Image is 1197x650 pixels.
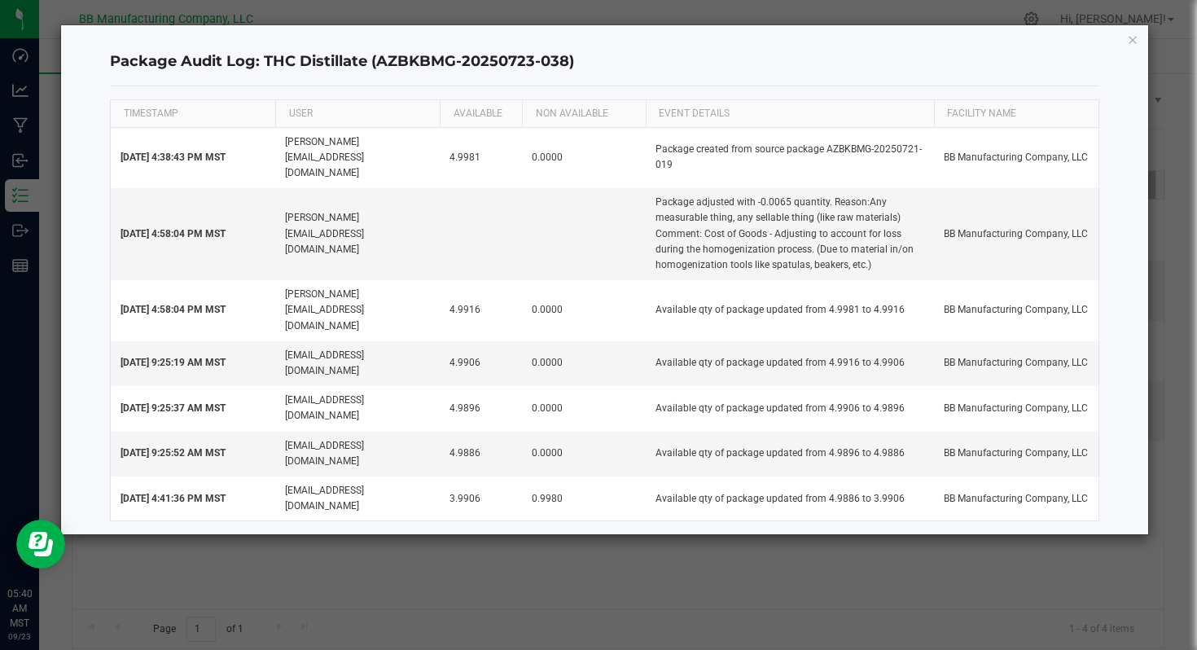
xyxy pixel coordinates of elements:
th: USER [275,100,440,128]
td: Available qty of package updated from 4.9916 to 4.9906 [646,341,934,386]
td: BB Manufacturing Company, LLC [934,128,1098,189]
td: BB Manufacturing Company, LLC [934,188,1098,280]
td: 4.9906 [440,341,522,386]
td: 4.9896 [440,386,522,431]
span: [DATE] 4:41:36 PM MST [121,493,226,504]
th: TIMESTAMP [111,100,275,128]
td: [EMAIL_ADDRESS][DOMAIN_NAME] [275,432,440,477]
span: [DATE] 9:25:37 AM MST [121,402,226,414]
th: Facility Name [934,100,1098,128]
td: Package adjusted with -0.0065 quantity. Reason:Any measurable thing, any sellable thing (like raw... [646,188,934,280]
td: [EMAIL_ADDRESS][DOMAIN_NAME] [275,477,440,520]
td: 4.9916 [440,280,522,341]
td: BB Manufacturing Company, LLC [934,386,1098,431]
td: 4.9981 [440,128,522,189]
td: Available qty of package updated from 4.9896 to 4.9886 [646,432,934,477]
iframe: Resource center [16,520,65,569]
td: [EMAIL_ADDRESS][DOMAIN_NAME] [275,341,440,386]
th: NON AVAILABLE [522,100,646,128]
td: BB Manufacturing Company, LLC [934,432,1098,477]
span: [DATE] 9:25:19 AM MST [121,357,226,368]
h4: Package Audit Log: THC Distillate (AZBKBMG-20250723-038) [110,51,1099,72]
span: [DATE] 4:58:04 PM MST [121,228,226,239]
td: [EMAIL_ADDRESS][DOMAIN_NAME] [275,386,440,431]
td: Available qty of package updated from 4.9906 to 4.9896 [646,386,934,431]
span: [DATE] 9:25:52 AM MST [121,447,226,459]
th: AVAILABLE [440,100,522,128]
td: 0.9980 [522,477,646,520]
td: BB Manufacturing Company, LLC [934,341,1098,386]
td: Available qty of package updated from 4.9886 to 3.9906 [646,477,934,520]
td: 4.9886 [440,432,522,477]
td: 0.0000 [522,280,646,341]
td: Package created from source package AZBKBMG-20250721-019 [646,128,934,189]
span: [DATE] 4:38:43 PM MST [121,152,226,163]
td: [PERSON_NAME][EMAIL_ADDRESS][DOMAIN_NAME] [275,280,440,341]
td: 0.0000 [522,386,646,431]
td: [PERSON_NAME][EMAIL_ADDRESS][DOMAIN_NAME] [275,188,440,280]
th: EVENT DETAILS [646,100,934,128]
td: Available qty of package updated from 4.9981 to 4.9916 [646,280,934,341]
td: 3.9906 [440,477,522,520]
td: 0.0000 [522,128,646,189]
td: 0.0000 [522,341,646,386]
td: [PERSON_NAME][EMAIL_ADDRESS][DOMAIN_NAME] [275,128,440,189]
span: [DATE] 4:58:04 PM MST [121,304,226,315]
td: BB Manufacturing Company, LLC [934,477,1098,520]
td: 0.0000 [522,432,646,477]
td: BB Manufacturing Company, LLC [934,280,1098,341]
